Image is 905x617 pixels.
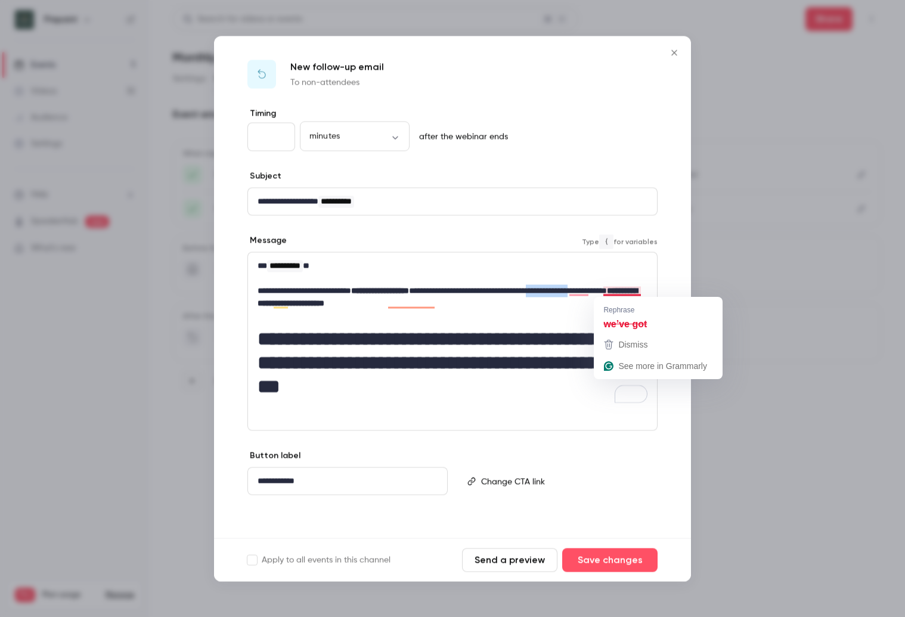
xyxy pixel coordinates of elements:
[248,252,657,410] div: editor
[414,131,508,142] p: after the webinar ends
[248,188,657,215] div: editor
[599,235,613,249] code: {
[247,449,300,461] label: Button label
[248,467,447,494] div: editor
[247,554,390,566] label: Apply to all events in this channel
[247,107,658,119] label: Timing
[247,234,287,246] label: Message
[582,235,658,249] span: Type for variables
[300,131,410,142] div: minutes
[462,548,557,572] button: Send a preview
[248,252,657,410] div: To enrich screen reader interactions, please activate Accessibility in Grammarly extension settings
[562,548,658,572] button: Save changes
[290,60,384,74] p: New follow-up email
[476,467,656,495] div: editor
[290,76,384,88] p: To non-attendees
[662,41,686,64] button: Close
[247,170,281,182] label: Subject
